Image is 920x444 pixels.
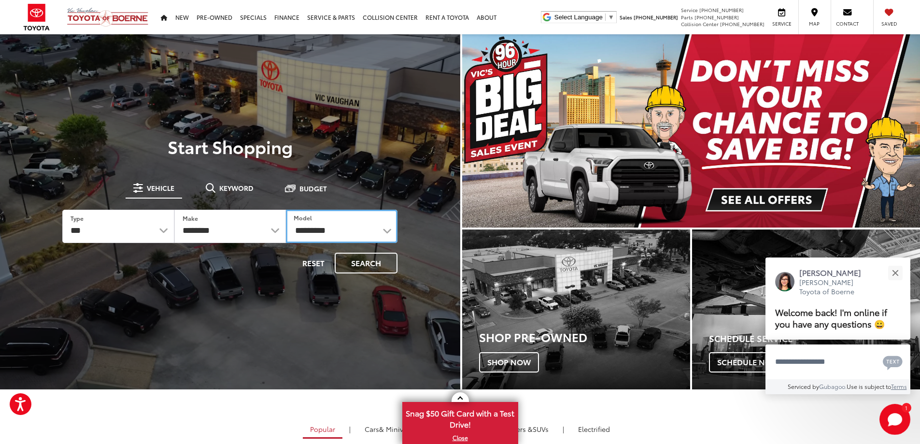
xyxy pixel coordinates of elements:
label: Make [183,214,198,222]
h4: Schedule Service [709,334,920,344]
span: Welcome back! I'm online if you have any questions 😀 [775,305,887,330]
a: Terms [891,382,907,390]
a: Schedule Service Schedule Now [692,229,920,389]
span: Select Language [554,14,603,21]
span: Sales [620,14,632,21]
span: Serviced by [788,382,819,390]
h3: Shop Pre-Owned [479,330,690,343]
label: Model [294,214,312,222]
span: ▼ [608,14,614,21]
label: Type [71,214,84,222]
span: Saved [878,20,900,27]
textarea: Type your message [765,344,910,379]
span: Collision Center [681,20,719,28]
span: Budget [299,185,327,192]
img: Vic Vaughan Toyota of Boerne [67,7,149,27]
a: Popular [303,421,342,439]
svg: Text [883,355,903,370]
div: Close[PERSON_NAME][PERSON_NAME] Toyota of BoerneWelcome back! I'm online if you have any question... [765,258,910,394]
button: Search [335,253,397,273]
a: SUVs [483,421,556,437]
a: Electrified [571,421,617,437]
button: Toggle Chat Window [879,404,910,435]
span: [PHONE_NUMBER] [720,20,764,28]
p: Start Shopping [41,137,420,156]
span: 1 [905,405,907,410]
span: Contact [836,20,859,27]
span: Parts [681,14,693,21]
button: Reset [294,253,333,273]
span: Map [804,20,825,27]
a: Cars [357,421,419,437]
span: [PHONE_NUMBER] [694,14,739,21]
span: ​ [605,14,606,21]
span: Service [771,20,793,27]
span: & Minivan [379,424,411,434]
span: Use is subject to [847,382,891,390]
button: Close [885,262,906,283]
span: Service [681,6,698,14]
button: Chat with SMS [880,351,906,372]
span: [PHONE_NUMBER] [634,14,678,21]
div: Toyota [462,229,690,389]
svg: Start Chat [879,404,910,435]
li: | [347,424,353,434]
span: [PHONE_NUMBER] [699,6,744,14]
a: Shop Pre-Owned Shop Now [462,229,690,389]
p: [PERSON_NAME] Toyota of Boerne [799,278,871,297]
span: Vehicle [147,185,174,191]
p: [PERSON_NAME] [799,267,871,278]
span: Schedule Now [709,352,787,372]
span: Keyword [219,185,254,191]
li: | [560,424,566,434]
a: Select Language​ [554,14,614,21]
span: Shop Now [479,352,539,372]
span: Snag $50 Gift Card with a Test Drive! [403,403,517,432]
div: Toyota [692,229,920,389]
a: Gubagoo. [819,382,847,390]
